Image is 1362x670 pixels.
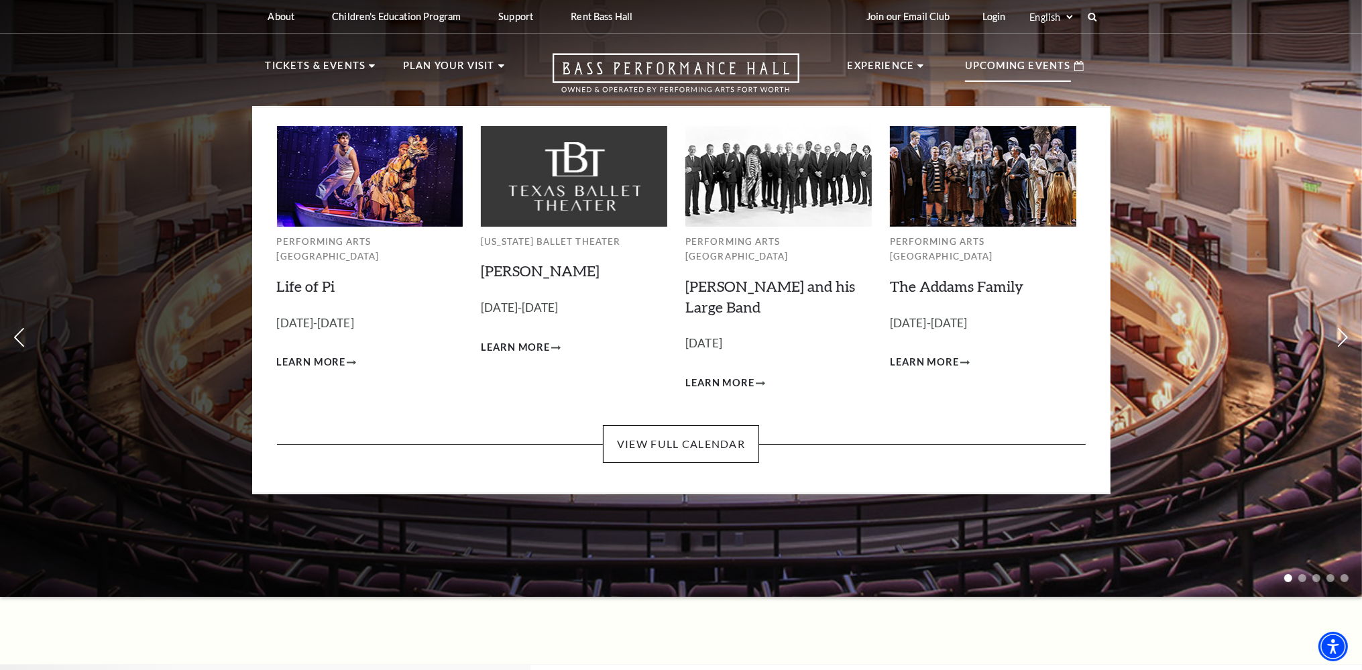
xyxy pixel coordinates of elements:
[890,314,1076,333] p: [DATE]-[DATE]
[890,354,959,371] span: Learn More
[481,339,561,356] a: Learn More Peter Pan
[481,262,600,280] a: [PERSON_NAME]
[571,11,632,22] p: Rent Bass Hall
[498,11,533,22] p: Support
[685,334,872,353] p: [DATE]
[481,298,667,318] p: [DATE]-[DATE]
[685,234,872,264] p: Performing Arts [GEOGRAPHIC_DATA]
[277,277,335,295] a: Life of Pi
[890,354,970,371] a: Learn More The Addams Family
[685,126,872,226] img: Performing Arts Fort Worth
[277,314,463,333] p: [DATE]-[DATE]
[890,126,1076,226] img: Performing Arts Fort Worth
[685,277,855,316] a: [PERSON_NAME] and his Large Band
[403,58,495,82] p: Plan Your Visit
[268,11,295,22] p: About
[1318,632,1348,661] div: Accessibility Menu
[277,126,463,226] img: Performing Arts Fort Worth
[890,234,1076,264] p: Performing Arts [GEOGRAPHIC_DATA]
[277,354,346,371] span: Learn More
[848,58,915,82] p: Experience
[504,53,848,106] a: Open this option
[481,234,667,249] p: [US_STATE] Ballet Theater
[1027,11,1075,23] select: Select:
[277,234,463,264] p: Performing Arts [GEOGRAPHIC_DATA]
[685,375,754,392] span: Learn More
[481,339,550,356] span: Learn More
[277,354,357,371] a: Learn More Life of Pi
[266,58,366,82] p: Tickets & Events
[481,126,667,226] img: Texas Ballet Theater
[890,277,1023,295] a: The Addams Family
[332,11,461,22] p: Children's Education Program
[603,425,759,463] a: View Full Calendar
[965,58,1071,82] p: Upcoming Events
[685,375,765,392] a: Learn More Lyle Lovett and his Large Band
